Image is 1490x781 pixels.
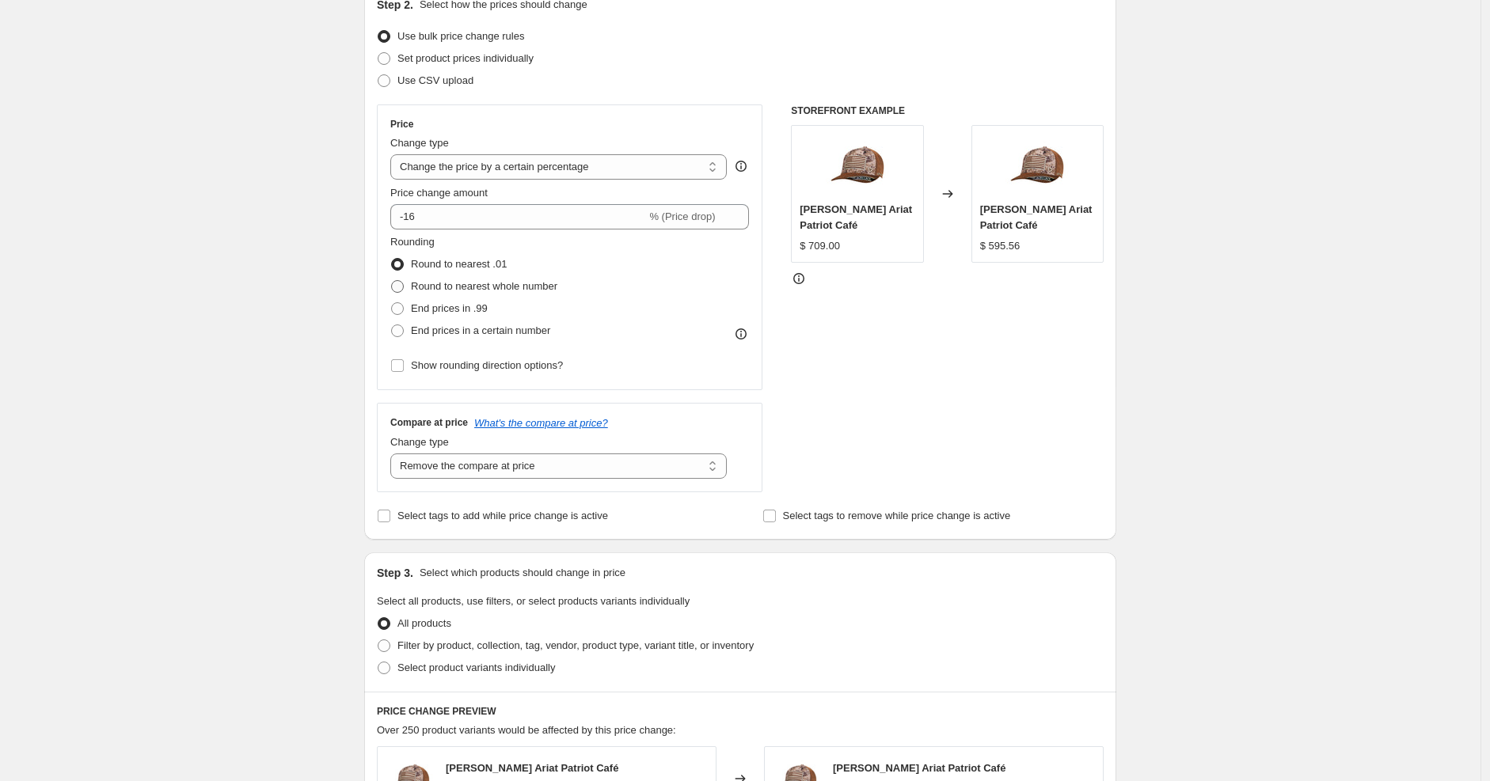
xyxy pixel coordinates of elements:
span: [PERSON_NAME] Ariat Patriot Café [980,203,1093,231]
span: Rounding [390,236,435,248]
h3: Price [390,118,413,131]
img: 10026900_front_80x.jpg [1005,134,1069,197]
span: Select product variants individually [397,662,555,673]
span: Round to nearest .01 [411,258,507,270]
input: -15 [390,204,646,229]
h3: Compare at price [390,416,468,429]
span: Filter by product, collection, tag, vendor, product type, variant title, or inventory [397,639,754,651]
p: Select which products should change in price [420,565,625,581]
span: Round to nearest whole number [411,280,557,292]
span: Change type [390,137,449,149]
span: Change type [390,436,449,448]
div: $ 709.00 [800,238,840,254]
h6: PRICE CHANGE PREVIEW [377,705,1104,718]
span: End prices in a certain number [411,324,550,336]
img: 10026900_front_80x.jpg [826,134,889,197]
span: % (Price drop) [649,210,715,222]
span: Set product prices individually [397,52,534,64]
span: Use CSV upload [397,74,473,86]
h2: Step 3. [377,565,413,581]
span: Show rounding direction options? [411,359,563,371]
h6: STOREFRONT EXAMPLE [791,104,1104,117]
span: Select tags to remove while price change is active [783,510,1011,521]
div: help [733,158,749,174]
div: $ 595.56 [980,238,1021,254]
span: Select tags to add while price change is active [397,510,608,521]
span: Over 250 product variants would be affected by this price change: [377,724,676,736]
button: What's the compare at price? [474,417,608,429]
span: [PERSON_NAME] Ariat Patriot Café [446,762,618,774]
span: Price change amount [390,187,488,199]
span: [PERSON_NAME] Ariat Patriot Café [833,762,1005,774]
span: End prices in .99 [411,302,488,314]
span: Select all products, use filters, or select products variants individually [377,595,690,607]
span: Use bulk price change rules [397,30,524,42]
span: All products [397,617,451,629]
span: [PERSON_NAME] Ariat Patriot Café [800,203,912,231]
